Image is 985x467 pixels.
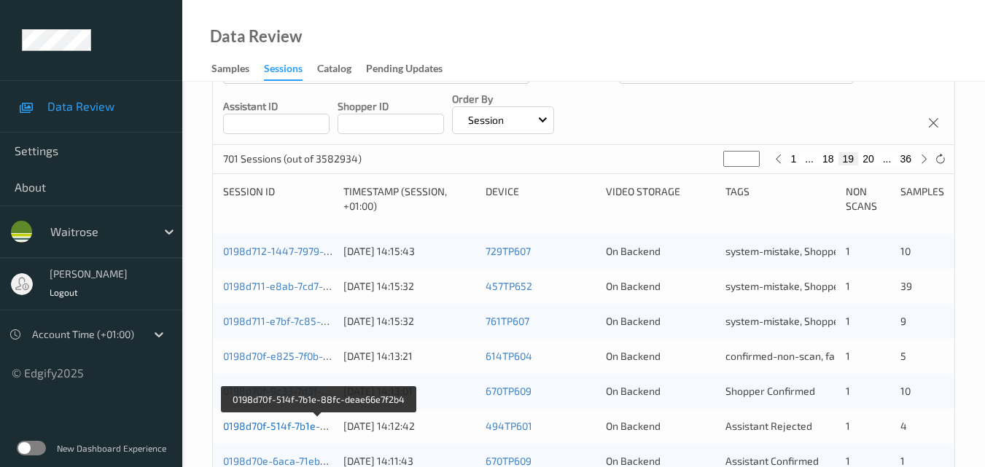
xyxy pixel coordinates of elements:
button: 36 [895,152,916,165]
span: 1 [900,455,905,467]
button: ... [879,152,896,165]
div: [DATE] 14:15:32 [343,279,475,294]
a: 761TP607 [486,315,529,327]
span: system-mistake, Shopper Confirmed, Unusual-Activity [725,245,974,257]
div: [DATE] 14:12:42 [343,419,475,433]
span: 9 [900,315,906,327]
span: 1 [846,350,850,362]
span: 4 [900,420,907,432]
div: [DATE] 14:15:32 [343,314,475,329]
button: 18 [818,152,838,165]
div: On Backend [606,314,716,329]
span: 1 [846,455,850,467]
p: 701 Sessions (out of 3582934) [223,152,362,166]
a: 729TP607 [486,245,531,257]
a: 0198d70f-514f-7b1e-88fc-deae66e7f2b4 [223,420,414,432]
button: ... [801,152,818,165]
div: Pending Updates [366,61,443,79]
div: Samples [900,184,944,213]
span: system-mistake, Shopper Confirmed, Unusual-Activity [725,280,974,292]
span: 10 [900,385,911,397]
span: Assistant Rejected [725,420,812,432]
a: 0198d712-1447-7979-baac-c733d9be89eb [223,245,420,257]
p: Assistant ID [223,99,330,114]
span: 1 [846,385,850,397]
a: 0198d711-e8ab-7cd7-80e0-d50746071626 [223,280,419,292]
a: 0198d711-e7bf-7c85-bc06-ddd9f8e91c68 [223,315,415,327]
span: Shopper Confirmed [725,385,815,397]
div: On Backend [606,419,716,433]
div: Device [486,184,596,213]
div: Sessions [264,61,303,81]
div: On Backend [606,244,716,259]
div: On Backend [606,384,716,399]
a: Sessions [264,59,317,81]
button: 1 [787,152,801,165]
span: 5 [900,350,906,362]
span: 1 [846,245,850,257]
button: 20 [858,152,879,165]
a: 0198d70e-6aca-71eb-955f-509fa80a92e8 [223,455,419,467]
div: On Backend [606,349,716,364]
a: Catalog [317,59,366,79]
a: 670TP609 [486,455,532,467]
span: 1 [846,420,850,432]
div: Catalog [317,61,351,79]
div: Tags [725,184,836,213]
div: [DATE] 14:13:21 [343,349,475,364]
div: [DATE] 14:15:43 [343,244,475,259]
a: 614TP604 [486,350,532,362]
div: Session ID [223,184,333,213]
div: Data Review [210,29,302,44]
span: system-mistake, Shopper Confirmed [725,315,894,327]
a: 670TP609 [486,385,532,397]
p: Session [463,113,509,127]
p: Shopper ID [338,99,444,114]
span: 10 [900,245,911,257]
a: 0198d70f-9c33-7d3f-9cca-aea4a74636c8 [223,385,418,397]
div: Non Scans [846,184,889,213]
a: 457TP652 [486,280,532,292]
div: [DATE] 14:13:01 [343,384,475,399]
div: Samples [211,61,249,79]
span: 1 [846,315,850,327]
a: Samples [211,59,264,79]
a: Pending Updates [366,59,457,79]
span: 39 [900,280,912,292]
p: Order By [452,92,554,106]
a: 0198d70f-e825-7f0b-9ea7-c856562a8c12 [223,350,418,362]
a: 494TP601 [486,420,532,432]
div: Timestamp (Session, +01:00) [343,184,475,213]
div: On Backend [606,279,716,294]
div: Video Storage [606,184,716,213]
span: 1 [846,280,850,292]
button: 19 [838,152,859,165]
span: Assistant Confirmed [725,455,819,467]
